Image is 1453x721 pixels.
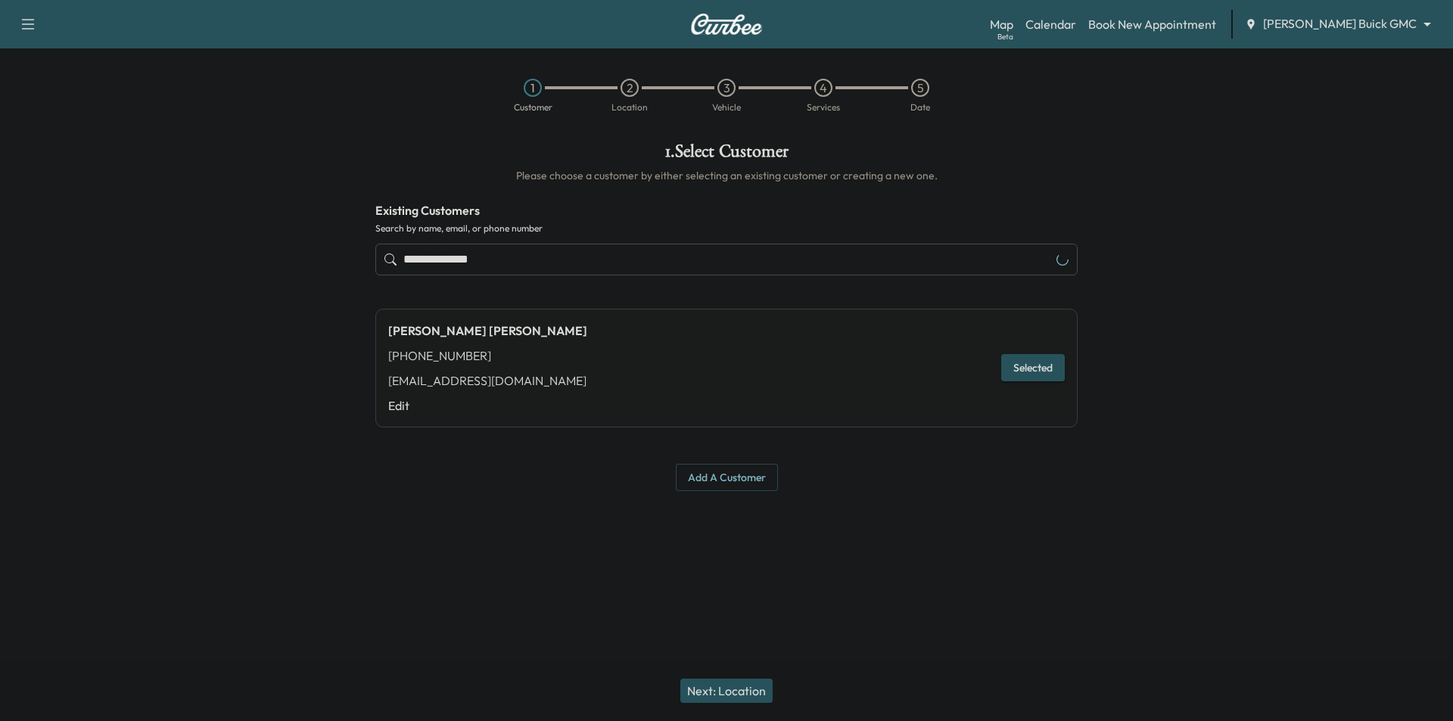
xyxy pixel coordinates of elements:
[388,322,587,340] div: [PERSON_NAME] [PERSON_NAME]
[690,14,763,35] img: Curbee Logo
[388,371,587,390] div: [EMAIL_ADDRESS][DOMAIN_NAME]
[990,15,1013,33] a: MapBeta
[814,79,832,97] div: 4
[1001,354,1065,382] button: Selected
[1025,15,1076,33] a: Calendar
[388,347,587,365] div: [PHONE_NUMBER]
[388,396,587,415] a: Edit
[621,79,639,97] div: 2
[514,103,552,112] div: Customer
[375,142,1078,168] h1: 1 . Select Customer
[712,103,741,112] div: Vehicle
[1263,15,1417,33] span: [PERSON_NAME] Buick GMC
[375,201,1078,219] h4: Existing Customers
[680,679,773,703] button: Next: Location
[375,222,1078,235] label: Search by name, email, or phone number
[997,31,1013,42] div: Beta
[807,103,840,112] div: Services
[375,168,1078,183] h6: Please choose a customer by either selecting an existing customer or creating a new one.
[676,464,778,492] button: Add a customer
[910,103,930,112] div: Date
[1088,15,1216,33] a: Book New Appointment
[524,79,542,97] div: 1
[717,79,736,97] div: 3
[911,79,929,97] div: 5
[611,103,648,112] div: Location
